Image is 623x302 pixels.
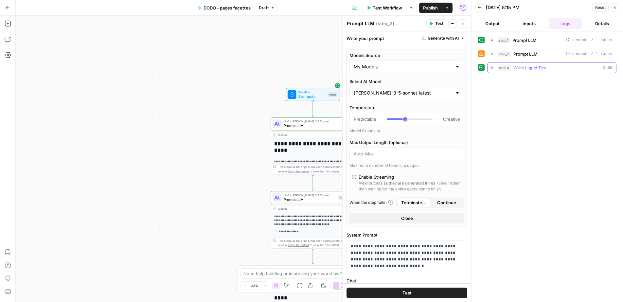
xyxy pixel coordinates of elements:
label: Select AI Model [349,78,464,85]
span: Publish [423,5,438,11]
div: Output [278,133,340,137]
span: Prompt LLM [284,123,341,129]
div: Step 2 [338,195,352,201]
button: 17 seconds / 1 tasks [488,35,616,45]
input: My Models [354,63,452,70]
span: step_4 [497,64,511,71]
span: Prompt LLM [284,197,336,202]
div: Inputs [328,92,338,97]
input: claude-3-5-sonnet-latest [354,90,452,96]
span: Close [401,215,413,222]
span: Write Liquid Text [513,64,547,71]
div: Model Creativity [349,128,464,134]
span: LLM · [PERSON_NAME] 3.5 Sonnet [284,193,336,197]
button: Draft [256,4,277,12]
span: Generate with AI [428,35,459,41]
button: Close [349,213,464,223]
span: ( step_2 ) [376,20,394,27]
button: Generate with AI [419,34,467,43]
span: 17 seconds / 1 tasks [565,37,612,43]
span: Test [402,290,412,296]
button: DODO - pages facettes [194,3,255,13]
button: Output [475,18,509,29]
button: Logs [549,18,583,29]
span: Reset [595,5,606,10]
button: Test Workflow [363,3,406,13]
a: When the step fails: [349,200,393,205]
span: Creative [443,116,460,122]
div: WorkflowSet InputsInputs [271,88,355,101]
span: Draft [259,5,269,11]
button: Inputs [512,18,546,29]
button: Publish [419,3,442,13]
div: This output is too large & has been abbreviated for review. to view the full content. [278,239,352,247]
button: Details [585,18,619,29]
span: Set Inputs [298,94,325,99]
label: Models Source [349,52,464,59]
div: Maximum number of tokens to output [349,163,464,169]
span: Prompt LLM [512,37,537,44]
span: Copy the output [288,169,309,173]
span: Workflow [298,90,325,94]
span: 0 ms [603,65,612,71]
label: Chat [347,277,467,284]
g: Edge from start to step_1 [312,101,314,117]
span: DODO - pages facettes [204,5,251,11]
span: Test Workflow [373,5,402,11]
div: This output is too large & has been abbreviated for review. to view the full content. [278,165,352,174]
span: Terminate Workflow [401,199,426,206]
button: 0 ms [488,62,616,73]
label: Temperature [349,104,464,111]
span: step_2 [497,51,511,57]
div: Output [278,206,340,211]
span: 19 seconds / 1 tasks [565,51,612,57]
label: System Prompt [347,232,467,238]
span: LLM · [PERSON_NAME] 3.5 Sonnet [284,119,341,123]
g: Edge from step_2 to step_4 [312,249,314,264]
label: Max Output Length (optional) [349,139,464,146]
button: 19 seconds / 1 tasks [488,49,616,59]
span: Test [435,21,443,27]
button: Test [347,288,467,298]
button: Test [426,19,446,28]
button: Continue [430,197,463,208]
button: Reset [592,3,609,12]
span: Continue [437,199,456,206]
div: Write your prompt [343,31,471,45]
span: step_1 [497,37,510,44]
input: Enable StreamingView outputs as they are generated in real-time, rather than waiting for the enti... [352,175,356,179]
g: Edge from step_1 to step_2 [312,175,314,190]
input: Auto-Max [354,151,460,157]
div: View outputs as they are generated in real-time, rather than waiting for the entire execution to ... [359,180,462,192]
span: Predictable [354,116,376,122]
span: 83% [251,283,258,288]
span: Prompt LLM [513,51,538,57]
div: Enable Streaming [359,174,394,180]
textarea: Prompt LLM [347,20,374,27]
span: Copy the output [288,243,309,247]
